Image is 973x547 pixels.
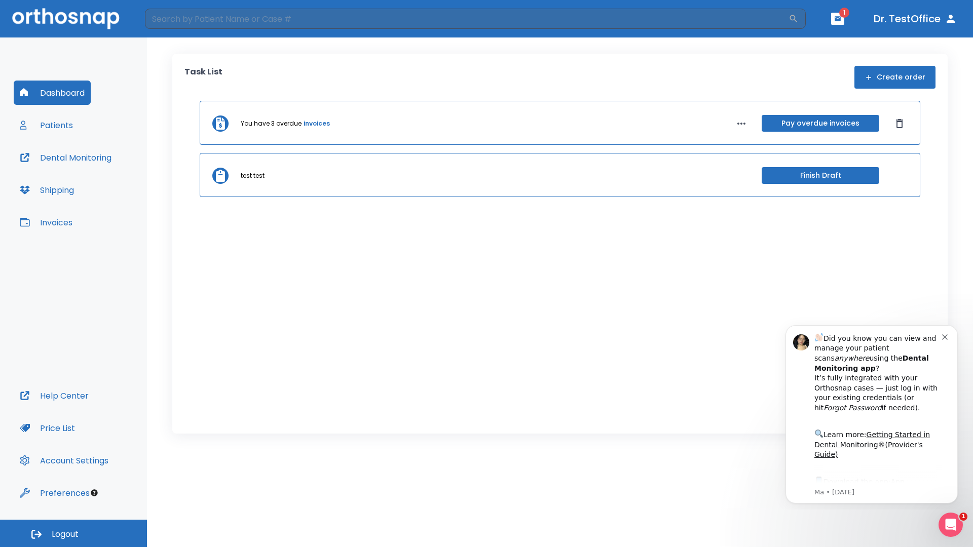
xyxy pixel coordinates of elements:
[44,172,172,181] p: Message from Ma, sent 7w ago
[14,113,79,137] button: Patients
[14,481,96,505] button: Preferences
[14,210,79,235] button: Invoices
[90,488,99,497] div: Tooltip anchor
[14,383,95,408] button: Help Center
[12,8,120,29] img: Orthosnap
[762,167,879,184] button: Finish Draft
[839,8,849,18] span: 1
[184,66,222,89] p: Task List
[854,66,935,89] button: Create order
[939,513,963,537] iframe: Intercom live chat
[14,145,118,170] button: Dental Monitoring
[770,316,973,510] iframe: Intercom notifications message
[44,162,134,180] a: App Store
[14,81,91,105] button: Dashboard
[241,171,265,180] p: test test
[762,115,879,132] button: Pay overdue invoices
[959,513,967,521] span: 1
[44,159,172,211] div: Download the app: | ​ Let us know if you need help getting started!
[172,16,180,24] button: Dismiss notification
[304,119,330,128] a: invoices
[52,529,79,540] span: Logout
[14,448,115,473] button: Account Settings
[891,115,908,132] button: Dismiss
[870,10,961,28] button: Dr. TestOffice
[14,178,80,202] button: Shipping
[145,9,789,29] input: Search by Patient Name or Case #
[14,416,81,440] button: Price List
[241,119,302,128] p: You have 3 overdue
